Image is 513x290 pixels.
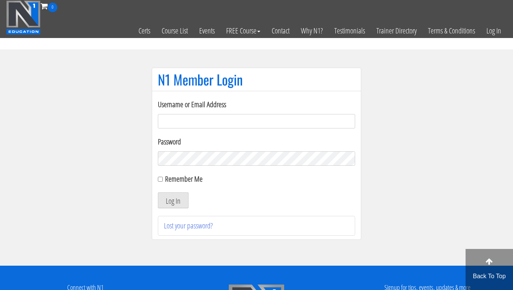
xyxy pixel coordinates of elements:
h1: N1 Member Login [158,72,355,87]
label: Password [158,136,355,147]
p: Back To Top [466,272,513,281]
a: Testimonials [329,12,371,49]
a: FREE Course [220,12,266,49]
a: 0 [41,1,57,11]
a: Log In [481,12,507,49]
button: Log In [158,192,189,208]
span: 0 [48,3,57,12]
a: Why N1? [295,12,329,49]
a: Lost your password? [164,220,213,231]
a: Events [194,12,220,49]
a: Contact [266,12,295,49]
a: Terms & Conditions [422,12,481,49]
a: Course List [156,12,194,49]
label: Username or Email Address [158,99,355,110]
label: Remember Me [165,174,203,184]
img: n1-education [6,0,41,35]
a: Trainer Directory [371,12,422,49]
a: Certs [133,12,156,49]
